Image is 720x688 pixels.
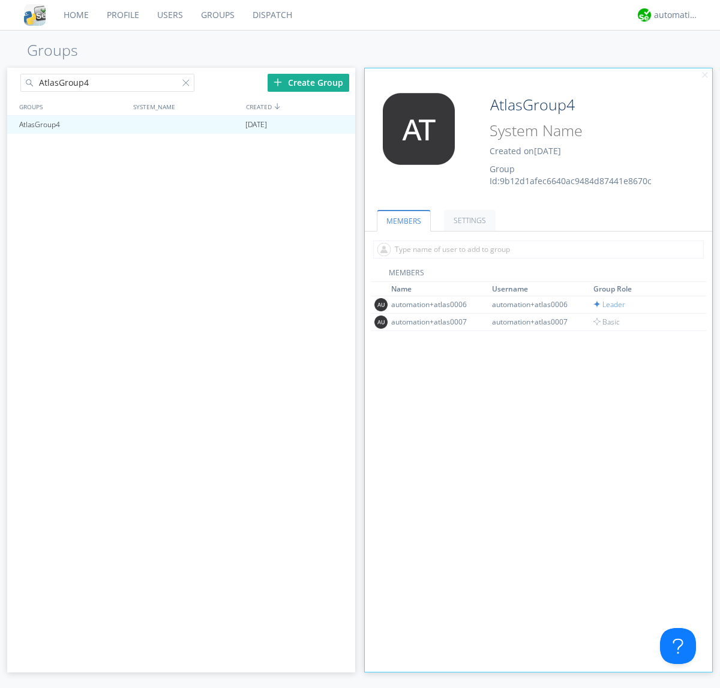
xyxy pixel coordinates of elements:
[377,210,431,232] a: MEMBERS
[654,9,699,21] div: automation+atlas
[534,145,561,157] span: [DATE]
[20,74,194,92] input: Search groups
[389,282,491,296] th: Toggle SortBy
[593,299,625,310] span: Leader
[274,78,282,86] img: plus.svg
[371,268,707,282] div: MEMBERS
[492,317,582,327] div: automation+atlas0007
[373,241,704,259] input: Type name of user to add to group
[16,116,128,134] div: AtlasGroup4
[391,317,481,327] div: automation+atlas0007
[7,116,355,134] a: AtlasGroup4[DATE]
[638,8,651,22] img: d2d01cd9b4174d08988066c6d424eccd
[16,98,127,115] div: GROUPS
[130,98,243,115] div: SYSTEM_NAME
[490,145,561,157] span: Created on
[492,299,582,310] div: automation+atlas0006
[485,119,679,142] input: System Name
[490,282,592,296] th: Toggle SortBy
[593,317,620,327] span: Basic
[592,282,693,296] th: Toggle SortBy
[268,74,349,92] div: Create Group
[24,4,46,26] img: cddb5a64eb264b2086981ab96f4c1ba7
[243,98,356,115] div: CREATED
[660,628,696,664] iframe: Toggle Customer Support
[374,93,464,165] img: 373638.png
[444,210,496,231] a: SETTINGS
[374,298,388,311] img: 373638.png
[374,316,388,329] img: 373638.png
[701,71,709,80] img: cancel.svg
[490,163,652,187] span: Group Id: 9b12d1afec6640ac9484d87441e8670c
[245,116,267,134] span: [DATE]
[485,93,679,117] input: Group Name
[391,299,481,310] div: automation+atlas0006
